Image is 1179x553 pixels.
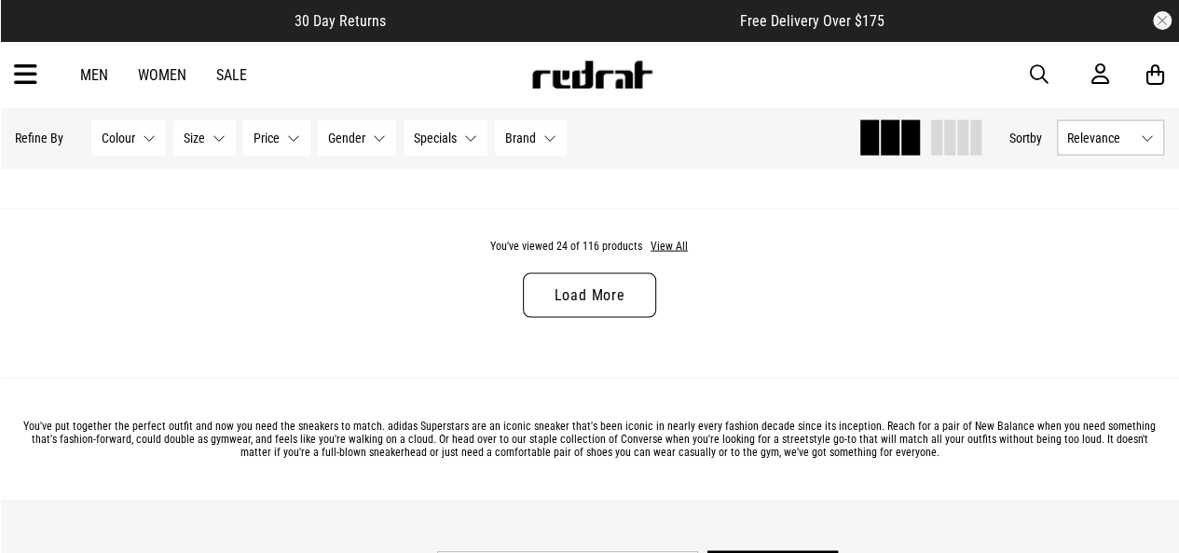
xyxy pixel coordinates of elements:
a: Load More [523,273,655,318]
iframe: Customer reviews powered by Trustpilot [423,11,703,30]
button: Open LiveChat chat widget [15,7,71,63]
span: Relevance [1067,131,1133,145]
button: View All [650,239,689,256]
span: Gender [328,131,365,145]
a: Sale [216,66,247,84]
button: Sortby [1009,127,1042,149]
span: You've viewed 24 of 116 products [490,240,642,253]
span: Free Delivery Over $175 [740,12,884,30]
p: You've put together the perfect outfit and now you need the sneakers to match. adidas Superstars ... [15,420,1164,459]
span: Size [184,131,205,145]
a: Women [138,66,186,84]
img: Redrat logo [530,61,653,89]
button: Gender [318,120,396,156]
span: by [1030,131,1042,145]
span: Price [254,131,280,145]
button: Price [243,120,310,156]
button: Brand [495,120,567,156]
span: Specials [414,131,457,145]
a: Men [80,66,108,84]
button: Size [173,120,236,156]
span: Brand [505,131,536,145]
span: 30 Day Returns [295,12,386,30]
button: Specials [404,120,487,156]
button: Colour [91,120,166,156]
span: Colour [102,131,135,145]
p: Refine By [15,131,63,145]
button: Relevance [1057,120,1164,156]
